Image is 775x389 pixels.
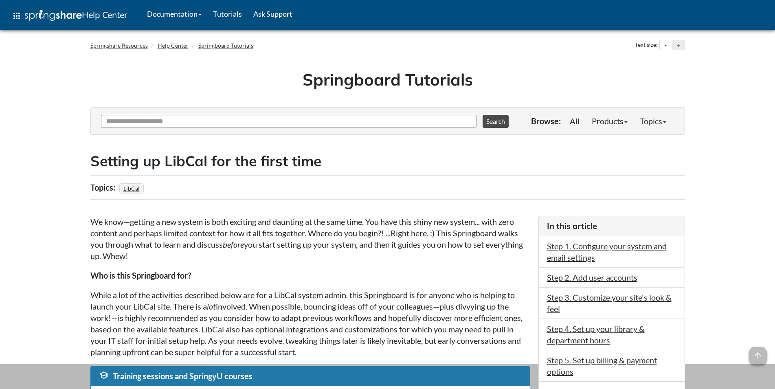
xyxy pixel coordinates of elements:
[547,324,645,345] a: Step 4. Set up your library & department hours
[531,115,561,127] p: Browse:
[547,273,637,282] a: Step 2. Add user accounts
[90,289,530,358] p: While a lot of the activities described below are for a LibCal system admin, this Springboard is ...
[113,371,252,381] span: Training sessions and SpringyU courses
[547,220,676,232] h3: In this article
[198,42,253,49] a: Springboard Tutorials
[90,180,117,195] div: Topics:
[483,115,509,128] button: Search
[547,292,672,314] a: Step 3. Customize your site's look & feel
[207,301,216,311] em: lot
[99,370,109,380] span: school
[141,4,207,24] a: Documentation
[12,11,22,21] span: apps
[547,355,657,376] a: Step 5. Set up billing & payment options
[97,68,679,91] h1: Springboard Tutorials
[158,42,189,49] a: Help Center
[634,113,672,129] a: Topics
[90,216,530,262] p: We know—getting a new system is both exciting and daunting at the same time. You have this shiny ...
[90,151,685,171] h2: Setting up LibCal for the first time
[90,270,191,280] strong: Who is this Springboard for?
[749,347,767,357] a: arrow_upward
[672,40,685,50] button: Increase text size
[82,370,693,383] div: This site uses cookies as well as records your IP address for usage statistics.
[564,113,586,129] a: All
[223,240,244,249] em: before
[90,42,148,49] a: Springshare Resources
[248,4,298,24] a: Ask Support
[6,4,133,28] a: apps Help Center
[207,4,248,24] a: Tutorials
[25,10,82,21] img: Springshare
[749,347,767,365] span: arrow_upward
[82,9,127,20] span: Help Center
[633,40,659,51] div: Text size:
[547,241,667,262] a: Step 1. Configure your system and email settings
[660,40,672,50] button: Decrease text size
[122,182,141,194] a: LibCal
[586,113,634,129] a: Products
